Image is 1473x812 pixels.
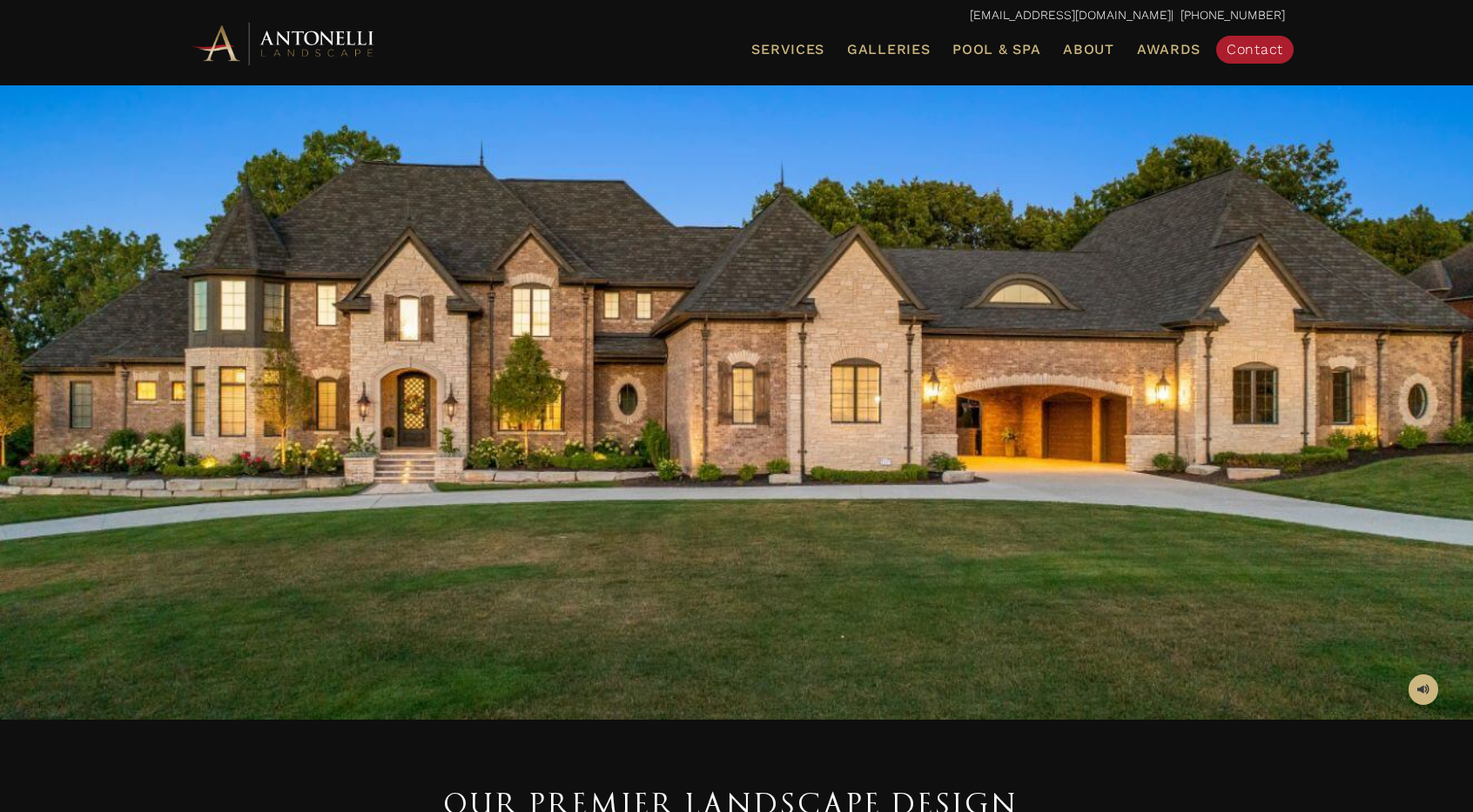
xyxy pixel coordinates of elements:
[847,41,930,58] span: Galleries
[1056,38,1121,61] a: About
[188,19,380,67] img: Antonelli Horizontal Logo
[952,41,1040,58] span: Pool & Spa
[840,38,937,61] a: Galleries
[1137,41,1201,58] span: Awards
[751,43,824,57] span: Services
[1130,38,1207,61] a: Awards
[1216,36,1294,64] a: Contact
[1063,43,1114,57] span: About
[744,38,831,61] a: Services
[1227,41,1283,58] span: Contact
[188,4,1285,27] p: | [PHONE_NUMBER]
[970,8,1171,22] a: [EMAIL_ADDRESS][DOMAIN_NAME]
[945,38,1047,61] a: Pool & Spa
